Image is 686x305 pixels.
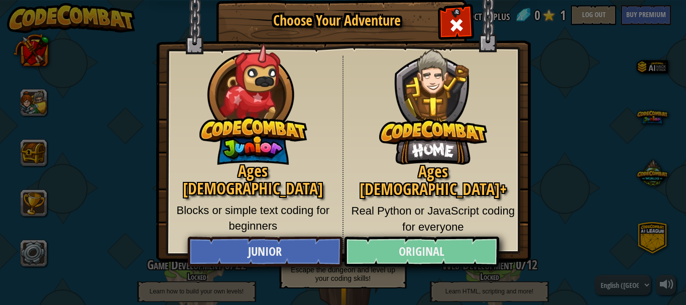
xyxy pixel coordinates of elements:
img: CodeCombat Junior hero character [199,37,307,165]
p: Blocks or simple text coding for beginners [171,202,335,234]
img: CodeCombat Original hero character [379,33,487,165]
h2: Ages [DEMOGRAPHIC_DATA]+ [351,163,516,198]
div: Close modal [440,8,472,40]
a: Original [344,237,499,267]
h2: Ages [DEMOGRAPHIC_DATA] [171,162,335,197]
a: Junior [187,237,342,267]
p: Real Python or JavaScript coding for everyone [351,203,516,235]
h1: Choose Your Adventure [234,13,440,29]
